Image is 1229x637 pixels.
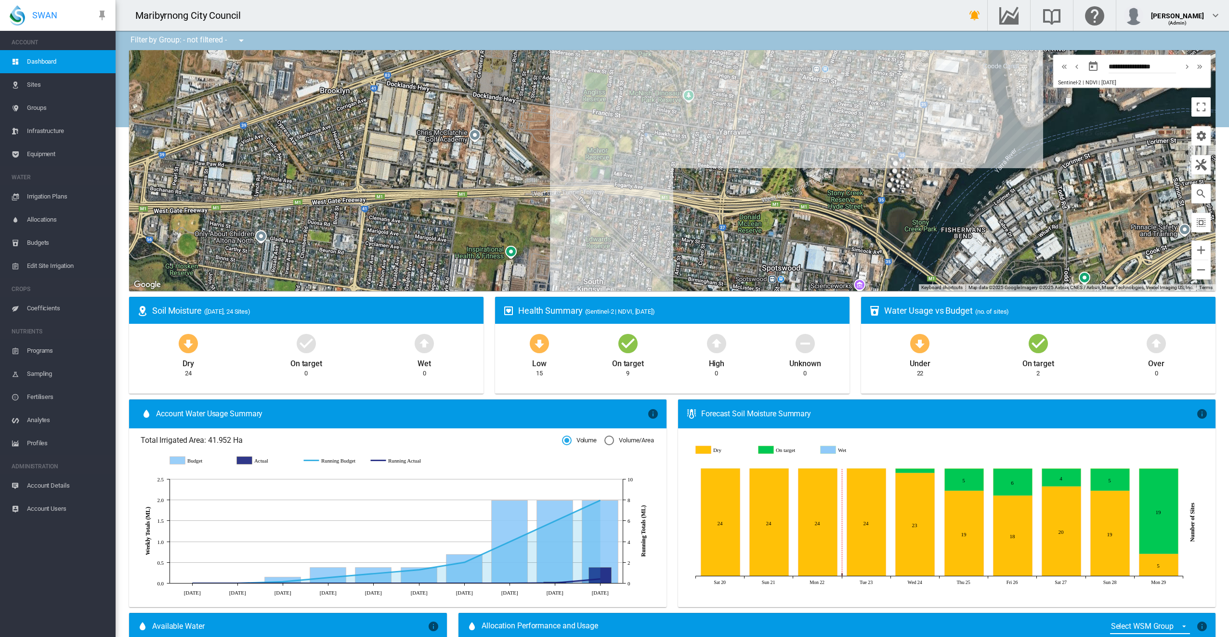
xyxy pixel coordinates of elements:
[975,308,1009,315] span: (no. of sites)
[12,324,108,339] span: NUTRIENTS
[27,119,108,143] span: Infrastructure
[141,435,562,446] span: Total Irrigated Area: 41.952 Ha
[585,308,655,315] span: (Sentinel-2 | NDVI, [DATE])
[310,567,346,583] g: Budget Aug 11 0.38
[428,621,439,632] md-icon: icon-information
[820,446,875,454] g: Wet
[1191,213,1211,232] button: icon-select-all
[1042,487,1081,576] g: Dry Sep 27, 2025 20
[701,469,740,576] g: Dry Sep 20, 2025 24
[598,498,602,502] circle: Running Budget Sep 22 7.97
[135,9,249,22] div: Maribyrnong City Council
[1090,491,1129,576] g: Dry Sep 28, 2025 19
[27,339,108,362] span: Programs
[32,9,57,21] span: SWAN
[123,31,254,50] div: Filter by Group: - not filtered -
[131,279,163,291] img: Google
[847,469,886,576] g: Dry Sep 23, 2025 24
[275,589,291,595] tspan: [DATE]
[695,446,750,454] g: Dry
[701,409,1196,419] div: Forecast Soil Moisture Summary
[1036,369,1040,378] div: 2
[152,621,205,632] span: Available Water
[418,355,431,369] div: Wet
[417,581,421,585] circle: Running Actual Aug 25 0
[27,143,108,166] span: Equipment
[27,231,108,254] span: Budgets
[446,554,483,583] g: Budget Sep 1 0.7
[466,621,478,632] md-icon: icon-water
[810,580,824,585] tspan: Mon 22
[895,473,934,576] g: Dry Sep 24, 2025 23
[1196,408,1208,420] md-icon: icon-information
[1151,7,1204,17] div: [PERSON_NAME]
[235,35,247,46] md-icon: icon-menu-down
[1083,10,1106,21] md-icon: Click here for help
[1103,580,1116,585] tspan: Sun 28
[1191,126,1211,146] button: icon-cog
[1139,469,1178,554] g: On target Sep 29, 2025 19
[27,208,108,231] span: Allocations
[1195,130,1207,142] md-icon: icon-cog
[371,571,375,575] circle: Running Budget Aug 18 0.92
[137,621,148,632] md-icon: icon-water
[536,369,543,378] div: 15
[907,580,922,585] tspan: Wed 24
[27,254,108,278] span: Edit Site Irrigation
[908,332,931,355] md-icon: icon-arrow-down-bold-circle
[508,581,511,585] circle: Running Actual Sep 8 0
[647,408,659,420] md-icon: icon-information
[365,589,382,595] tspan: [DATE]
[884,305,1208,317] div: Water Usage vs Budget
[1199,285,1213,290] a: Terms
[993,469,1032,496] g: On target Sep 26, 2025 6
[589,567,612,583] g: Actual Sep 22 0.38
[401,567,437,583] g: Budget Aug 25 0.38
[27,409,108,432] span: Analytes
[789,355,821,369] div: Unknown
[265,577,301,583] g: Budget Aug 4 0.15
[965,6,984,25] button: icon-bell-ring
[1058,61,1071,72] button: icon-chevron-double-left
[537,500,573,583] g: Budget Sep 15 1.99
[1042,469,1081,487] g: On target Sep 27, 2025 4
[326,581,330,585] circle: Running Actual Aug 11 0
[969,10,981,21] md-icon: icon-bell-ring
[157,560,164,566] tspan: 0.5
[1145,332,1168,355] md-icon: icon-arrow-up-bold-circle
[10,5,25,26] img: SWAN-Landscape-Logo-Colour-drop.png
[562,436,597,445] md-radio-button: Volume
[371,456,428,465] g: Running Actual
[423,369,426,378] div: 0
[482,621,598,632] span: Allocation Performance and Usage
[921,284,963,291] button: Keyboard shortcuts
[12,170,108,185] span: WATER
[156,409,647,419] span: Account Water Usage Summary
[144,507,151,555] tspan: Weekly Totals (ML)
[1110,619,1190,634] md-select: {{'ALLOCATION.SELECT_GROUP' | i18next}}
[237,456,294,465] g: Actual
[320,589,337,595] tspan: [DATE]
[27,73,108,96] span: Sites
[27,474,108,497] span: Account Details
[1189,503,1196,542] tspan: Number of Sites
[131,279,163,291] a: Open this area in Google Maps (opens a new window)
[749,469,788,576] g: Dry Sep 21, 2025 24
[1191,260,1211,279] button: Zoom out
[1124,6,1143,25] img: profile.jpg
[183,355,194,369] div: Dry
[715,369,718,378] div: 0
[1182,61,1192,72] md-icon: icon-chevron-right
[518,305,842,317] div: Health Summary
[709,355,725,369] div: High
[956,580,970,585] tspan: Thu 25
[626,369,629,378] div: 9
[1191,184,1211,203] button: icon-magnify
[12,459,108,474] span: ADMINISTRATION
[190,581,194,585] circle: Running Actual Jul 21 0
[27,50,108,73] span: Dashboard
[1210,10,1221,21] md-icon: icon-chevron-down
[604,436,654,445] md-radio-button: Volume/Area
[910,355,930,369] div: Under
[1139,554,1178,576] g: Dry Sep 29, 2025 5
